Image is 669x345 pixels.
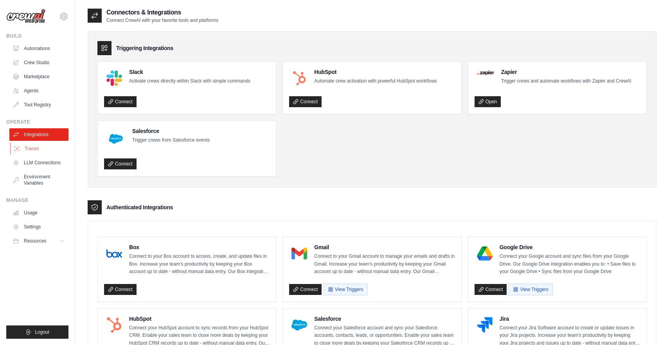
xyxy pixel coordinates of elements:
[9,84,68,97] a: Agents
[104,96,137,107] a: Connect
[314,68,437,76] h4: HubSpot
[475,96,501,107] a: Open
[6,197,68,203] div: Manage
[475,284,507,295] a: Connect
[129,253,270,276] p: Connect to your Box account to access, create, and update files in Box. Increase your team’s prod...
[314,315,455,323] h4: Salesforce
[501,77,631,85] p: Trigger crews and automate workflows with Zapier and CrewAI
[104,284,137,295] a: Connect
[129,68,250,76] h4: Slack
[132,137,210,144] p: Trigger crews from Salesforce events
[9,42,68,55] a: Automations
[289,284,322,295] a: Connect
[106,17,218,23] p: Connect CrewAI with your favorite tools and platforms
[9,56,68,69] a: Crew Studio
[129,243,270,251] h4: Box
[106,129,125,148] img: Salesforce Logo
[104,158,137,169] a: Connect
[9,171,68,189] a: Environment Variables
[500,253,640,276] p: Connect your Google account and sync files from your Google Drive. Our Google Drive integration e...
[106,246,122,261] img: Box Logo
[129,315,270,323] h4: HubSpot
[314,77,437,85] p: Automate crew activation with powerful HubSpot workflows
[500,243,640,251] h4: Google Drive
[291,317,307,333] img: Salesforce Logo
[6,33,68,39] div: Build
[477,317,493,333] img: Jira Logo
[106,203,173,211] h3: Authenticated Integrations
[10,142,69,155] a: Traces
[324,284,367,295] button: View Triggers
[6,119,68,125] div: Operate
[291,70,307,86] img: HubSpot Logo
[106,70,122,86] img: Slack Logo
[9,156,68,169] a: LLM Connections
[509,284,552,295] button: View Triggers
[129,77,250,85] p: Activate crews directly within Slack with simple commands
[6,325,68,339] button: Logout
[314,243,455,251] h4: Gmail
[132,127,210,135] h4: Salesforce
[116,44,173,52] h3: Triggering Integrations
[9,207,68,219] a: Usage
[9,235,68,247] button: Resources
[477,70,494,75] img: Zapier Logo
[314,253,455,276] p: Connect to your Gmail account to manage your emails and drafts in Gmail. Increase your team’s pro...
[106,8,218,17] h2: Connectors & Integrations
[9,128,68,141] a: Integrations
[24,238,46,244] span: Resources
[35,329,49,335] span: Logout
[500,315,640,323] h4: Jira
[289,96,322,107] a: Connect
[6,9,45,24] img: Logo
[9,70,68,83] a: Marketplace
[477,246,493,261] img: Google Drive Logo
[501,68,631,76] h4: Zapier
[291,246,307,261] img: Gmail Logo
[9,99,68,111] a: Tool Registry
[106,317,122,333] img: HubSpot Logo
[9,221,68,233] a: Settings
